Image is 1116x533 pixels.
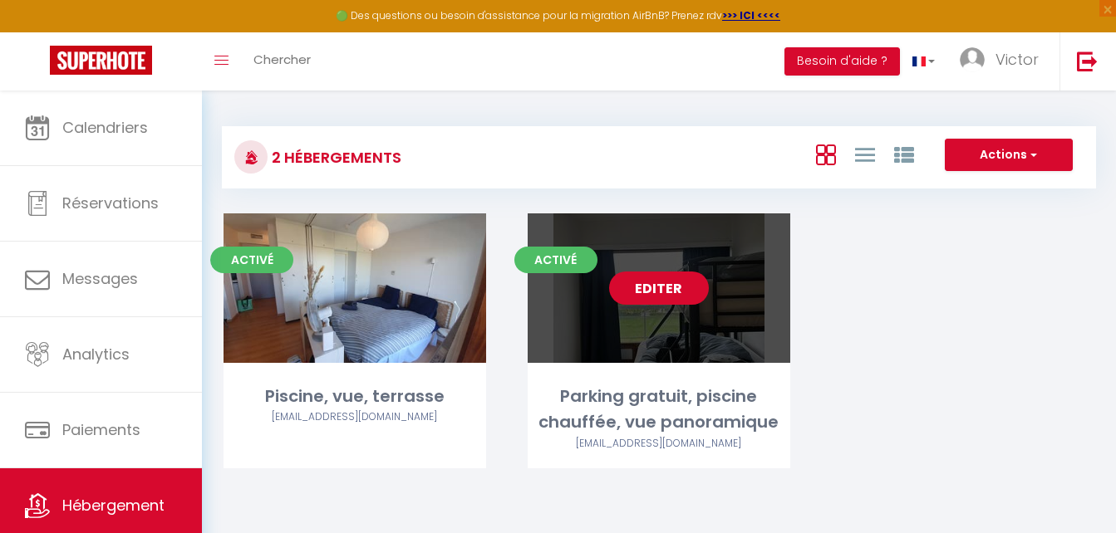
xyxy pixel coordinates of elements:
[945,139,1073,172] button: Actions
[1077,51,1098,71] img: logout
[528,384,790,436] div: Parking gratuit, piscine chauffée, vue panoramique
[960,47,985,72] img: ...
[224,409,486,425] div: Airbnb
[62,419,140,440] span: Paiements
[62,268,138,289] span: Messages
[609,271,709,305] a: Editer
[62,495,165,516] span: Hébergement
[996,49,1039,70] span: Victor
[855,140,875,168] a: Vue en Liste
[62,344,130,364] span: Analytics
[816,140,836,168] a: Vue en Box
[784,47,900,76] button: Besoin d'aide ?
[947,32,1059,90] a: ... Victor
[241,32,323,90] a: Chercher
[514,247,597,273] span: Activé
[50,46,152,75] img: Super Booking
[722,8,780,22] a: >>> ICI <<<<
[224,384,486,409] div: Piscine, vue, terrasse
[62,193,159,213] span: Réservations
[62,117,148,138] span: Calendriers
[268,139,401,176] h3: 2 Hébergements
[210,247,293,273] span: Activé
[528,436,790,452] div: Airbnb
[894,140,914,168] a: Vue par Groupe
[253,51,311,68] span: Chercher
